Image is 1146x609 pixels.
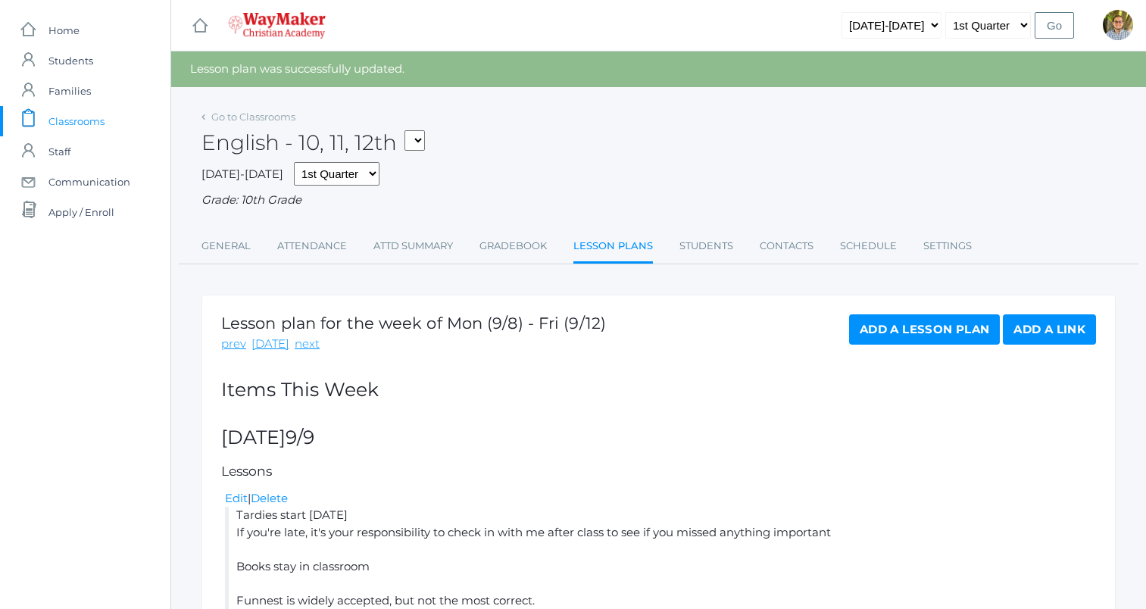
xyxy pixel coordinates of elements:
span: Classrooms [48,106,105,136]
div: Kylen Braileanu [1103,10,1133,40]
a: Students [679,231,733,261]
span: 9/9 [286,426,314,448]
a: Settings [923,231,972,261]
span: Home [48,15,80,45]
a: General [201,231,251,261]
a: Gradebook [479,231,547,261]
span: Communication [48,167,130,197]
h2: Items This Week [221,379,1096,401]
div: Lesson plan was successfully updated. [171,52,1146,87]
span: Students [48,45,93,76]
h2: [DATE] [221,427,1096,448]
img: waymaker-logo-stack-white-1602f2b1af18da31a5905e9982d058868370996dac5278e84edea6dabf9a3315.png [228,12,326,39]
a: Schedule [840,231,897,261]
a: Edit [225,491,248,505]
a: next [295,336,320,353]
input: Go [1035,12,1074,39]
span: Apply / Enroll [48,197,114,227]
div: | [225,490,1096,507]
span: [DATE]-[DATE] [201,167,283,181]
h5: Lessons [221,464,1096,479]
div: Grade: 10th Grade [201,192,1116,209]
a: Delete [251,491,288,505]
span: Families [48,76,91,106]
a: Attd Summary [373,231,453,261]
span: Staff [48,136,70,167]
a: Go to Classrooms [211,111,295,123]
a: Attendance [277,231,347,261]
h1: Lesson plan for the week of Mon (9/8) - Fri (9/12) [221,314,606,332]
a: Add a Lesson Plan [849,314,1000,345]
a: Lesson Plans [573,231,653,264]
h2: English - 10, 11, 12th [201,131,425,155]
a: Add a Link [1003,314,1096,345]
a: Contacts [760,231,813,261]
a: prev [221,336,246,353]
a: [DATE] [251,336,289,353]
